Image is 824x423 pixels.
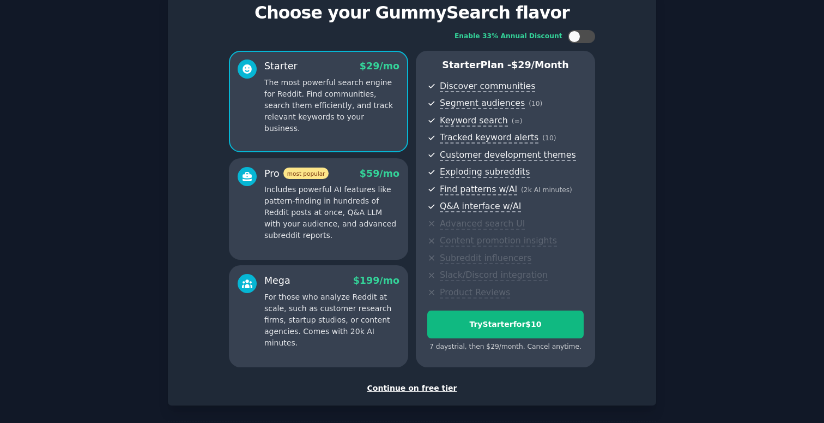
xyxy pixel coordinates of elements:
[529,100,542,108] span: ( 10 )
[440,201,521,212] span: Q&A interface w/AI
[440,115,508,127] span: Keyword search
[512,117,523,125] span: ( ∞ )
[179,3,645,22] p: Choose your GummySearch flavor
[264,274,290,288] div: Mega
[427,342,584,352] div: 7 days trial, then $ 29 /month . Cancel anytime.
[428,319,583,330] div: Try Starter for $10
[440,184,517,195] span: Find patterns w/AI
[264,291,399,349] p: For those who analyze Reddit at scale, such as customer research firms, startup studios, or conte...
[440,166,530,178] span: Exploding subreddits
[427,58,584,72] p: Starter Plan -
[264,167,329,181] div: Pro
[440,132,538,144] span: Tracked keyword alerts
[521,186,572,194] span: ( 2k AI minutes )
[360,168,399,179] span: $ 59 /mo
[440,235,557,247] span: Content promotion insights
[440,81,535,92] span: Discover communities
[264,184,399,241] p: Includes powerful AI features like pattern-finding in hundreds of Reddit posts at once, Q&A LLM w...
[427,311,584,338] button: TryStarterfor$10
[353,275,399,286] span: $ 199 /mo
[440,253,531,264] span: Subreddit influencers
[440,98,525,109] span: Segment audiences
[283,168,329,179] span: most popular
[440,150,576,161] span: Customer development themes
[264,77,399,134] p: The most powerful search engine for Reddit. Find communities, search them efficiently, and track ...
[179,383,645,394] div: Continue on free tier
[440,218,525,230] span: Advanced search UI
[542,134,556,142] span: ( 10 )
[440,287,510,299] span: Product Reviews
[440,270,548,281] span: Slack/Discord integration
[264,59,298,73] div: Starter
[455,32,562,41] div: Enable 33% Annual Discount
[360,61,399,72] span: $ 29 /mo
[511,59,569,70] span: $ 29 /month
